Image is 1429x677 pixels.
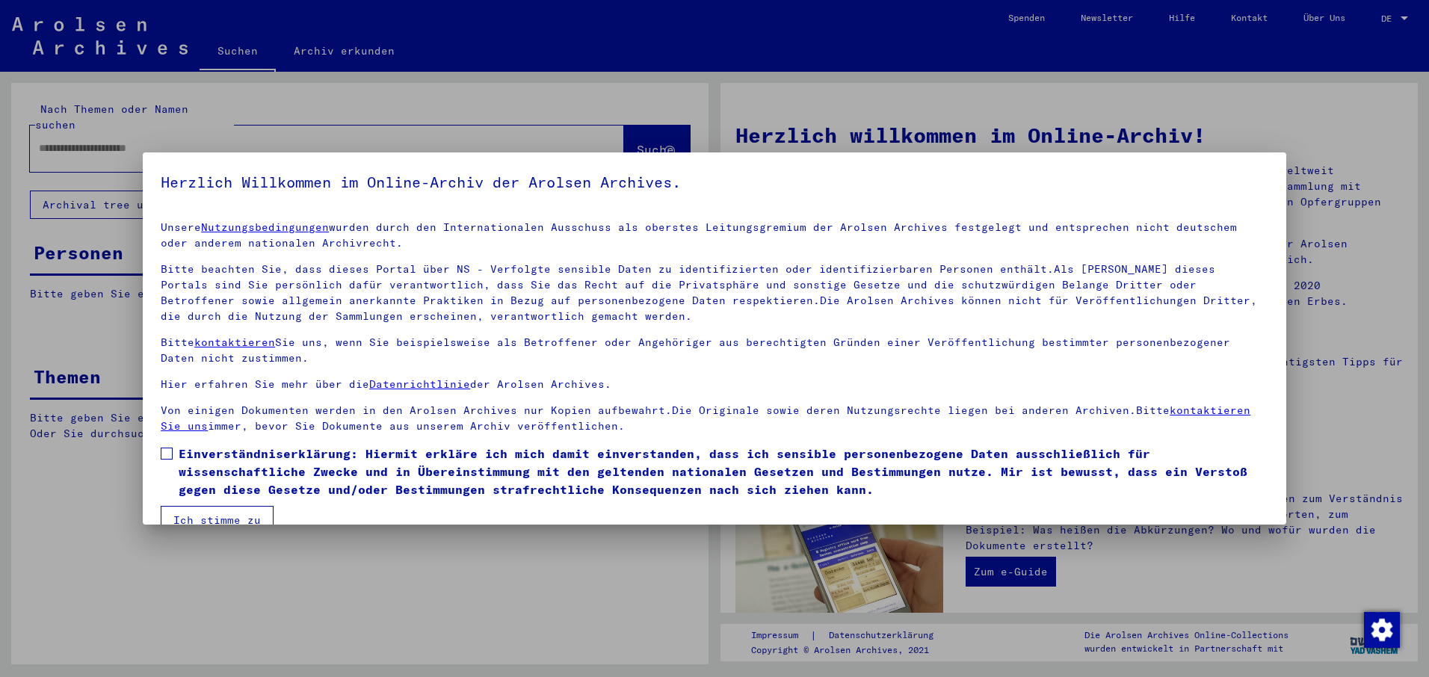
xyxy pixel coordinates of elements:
[369,377,470,391] a: Datenrichtlinie
[161,506,274,534] button: Ich stimme zu
[161,262,1268,324] p: Bitte beachten Sie, dass dieses Portal über NS - Verfolgte sensible Daten zu identifizierten oder...
[1364,612,1400,648] img: Zustimmung ändern
[179,445,1268,498] span: Einverständniserklärung: Hiermit erkläre ich mich damit einverstanden, dass ich sensible personen...
[161,404,1250,433] a: kontaktieren Sie uns
[161,377,1268,392] p: Hier erfahren Sie mehr über die der Arolsen Archives.
[1363,611,1399,647] div: Zustimmung ändern
[161,335,1268,366] p: Bitte Sie uns, wenn Sie beispielsweise als Betroffener oder Angehöriger aus berechtigten Gründen ...
[161,170,1268,194] h5: Herzlich Willkommen im Online-Archiv der Arolsen Archives.
[161,220,1268,251] p: Unsere wurden durch den Internationalen Ausschuss als oberstes Leitungsgremium der Arolsen Archiv...
[194,336,275,349] a: kontaktieren
[161,403,1268,434] p: Von einigen Dokumenten werden in den Arolsen Archives nur Kopien aufbewahrt.Die Originale sowie d...
[201,220,329,234] a: Nutzungsbedingungen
